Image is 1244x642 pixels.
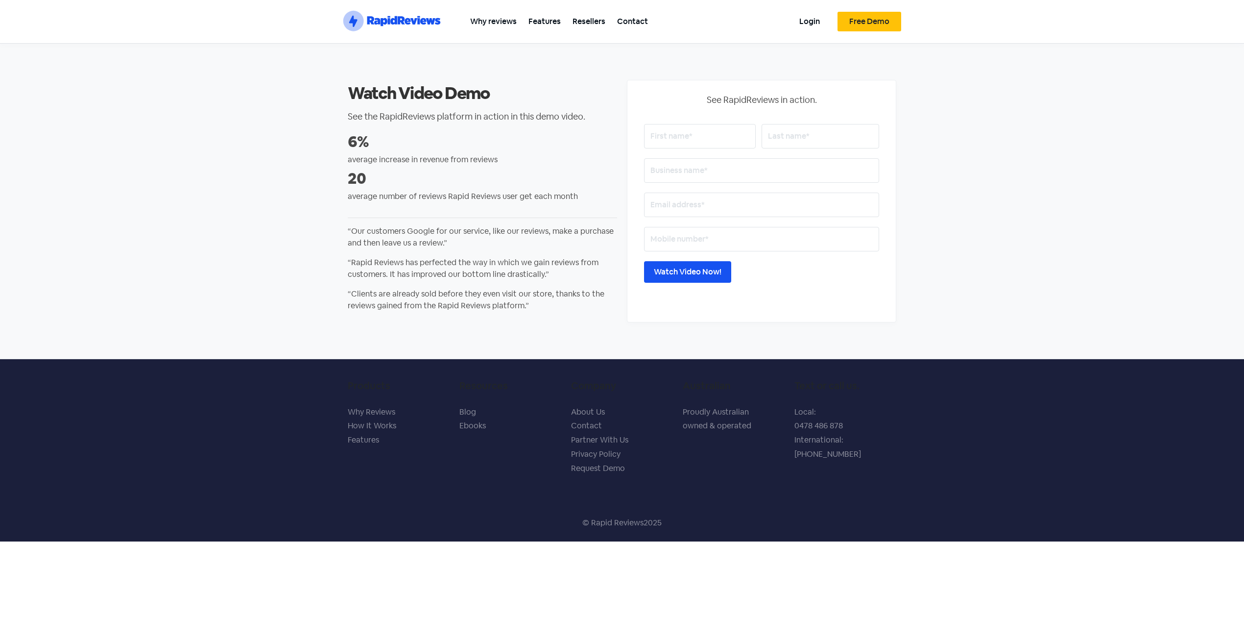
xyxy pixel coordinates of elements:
[348,131,369,151] strong: 6%
[793,10,826,32] a: Login
[571,407,605,417] a: About Us
[348,407,395,417] a: Why Reviews
[683,380,785,392] h5: Australian
[348,257,617,280] p: “Rapid Reviews has perfected the way in which we gain reviews from customers. It has improved our...
[348,112,617,121] h2: See the RapidReviews platform in action in this demo video.
[644,227,879,251] input: Mobile number*
[348,288,617,312] p: “Clients are already sold before they even visit our store, thanks to the reviews gained from the...
[644,517,662,529] div: 2025
[464,10,523,32] a: Why reviews
[571,380,673,392] h5: Company
[571,435,628,445] a: Partner With Us
[849,18,889,25] span: Free Demo
[794,380,896,392] h5: Text or call us.
[611,10,654,32] a: Contact
[348,82,617,104] h2: Watch Video Demo
[459,420,486,431] a: Ebooks
[644,193,879,217] input: Email address*
[683,405,785,434] p: Proudly Australian owned & operated
[459,380,561,392] h5: Resources
[567,10,611,32] a: Resellers
[571,463,625,473] a: Request Demo
[644,261,731,283] input: Watch Video Now!
[837,12,901,31] a: Free Demo
[348,420,396,431] a: How It Works
[459,407,476,417] a: Blog
[582,517,644,529] p: © Rapid Reviews
[348,191,617,202] p: average number of reviews Rapid Reviews user get each month
[348,168,366,188] strong: 20
[348,154,617,166] p: average increase in revenue from reviews
[571,449,621,459] a: Privacy Policy
[644,124,756,148] input: First name*
[348,435,379,445] a: Features
[794,405,896,462] p: Local: 0478 486 878 International: [PHONE_NUMBER]
[348,225,617,249] p: “Our customers Google for our service, like our reviews, make a purchase and then leave us a revi...
[348,380,450,392] h5: Products
[523,10,567,32] a: Features
[571,420,602,431] a: Contact
[644,158,879,183] input: Business name*
[762,124,879,148] input: Last name*
[644,93,879,106] p: See RapidReviews in action.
